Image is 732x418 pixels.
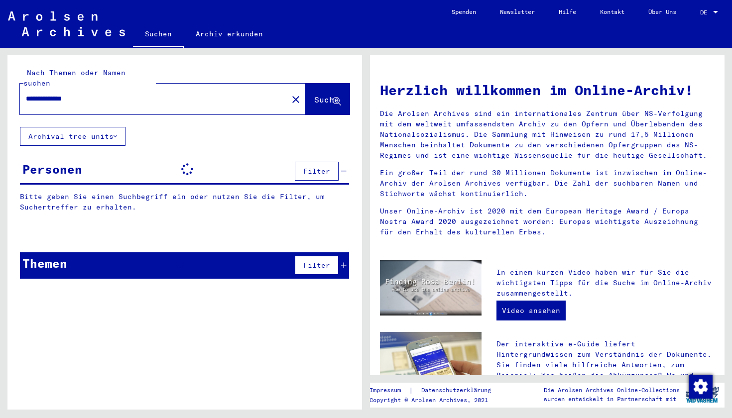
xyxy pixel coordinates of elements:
[20,127,125,146] button: Archival tree units
[380,206,715,237] p: Unser Online-Archiv ist 2020 mit dem European Heritage Award / Europa Nostra Award 2020 ausgezeic...
[684,382,721,407] img: yv_logo.png
[544,395,680,404] p: wurden entwickelt in Partnerschaft mit
[369,385,409,396] a: Impressum
[314,95,339,104] span: Suche
[22,160,82,178] div: Personen
[8,11,125,36] img: Arolsen_neg.svg
[286,89,306,109] button: Clear
[306,84,350,114] button: Suche
[688,374,712,398] div: Zustimmung ändern
[700,9,711,16] span: DE
[303,261,330,270] span: Filter
[20,192,349,212] p: Bitte geben Sie einen Suchbegriff ein oder nutzen Sie die Filter, um Suchertreffer zu erhalten.
[369,385,503,396] div: |
[133,22,184,48] a: Suchen
[380,332,482,400] img: eguide.jpg
[369,396,503,405] p: Copyright © Arolsen Archives, 2021
[413,385,503,396] a: Datenschutzerklärung
[295,162,339,181] button: Filter
[290,94,302,105] mat-icon: close
[303,167,330,176] span: Filter
[496,339,715,391] p: Der interaktive e-Guide liefert Hintergrundwissen zum Verständnis der Dokumente. Sie finden viele...
[23,68,125,88] mat-label: Nach Themen oder Namen suchen
[380,108,715,161] p: Die Arolsen Archives sind ein internationales Zentrum über NS-Verfolgung mit dem weltweit umfasse...
[22,254,67,272] div: Themen
[380,80,715,101] h1: Herzlich willkommen im Online-Archiv!
[496,301,566,320] a: Video ansehen
[380,168,715,199] p: Ein großer Teil der rund 30 Millionen Dokumente ist inzwischen im Online-Archiv der Arolsen Archi...
[184,22,275,46] a: Archiv erkunden
[380,260,482,315] img: video.jpg
[295,256,339,275] button: Filter
[496,267,715,299] p: In einem kurzen Video haben wir für Sie die wichtigsten Tipps für die Suche im Online-Archiv zusa...
[689,375,713,399] img: Zustimmung ändern
[544,386,680,395] p: Die Arolsen Archives Online-Collections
